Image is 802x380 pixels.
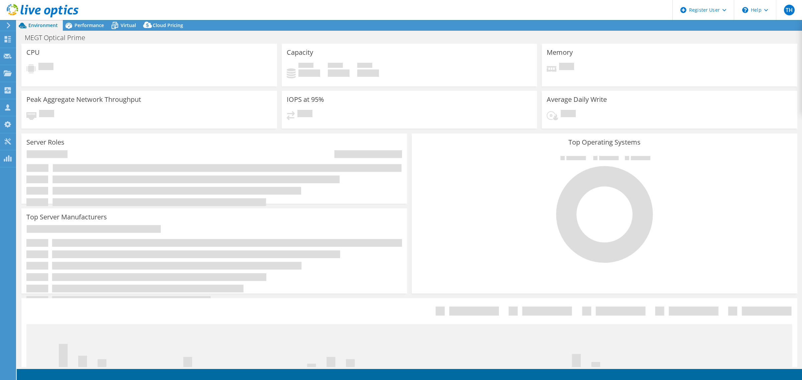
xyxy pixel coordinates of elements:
h3: Top Server Manufacturers [26,213,107,221]
span: TH [784,5,795,15]
span: Environment [28,22,58,28]
h3: Top Operating Systems [417,139,792,146]
span: Pending [559,63,574,72]
svg: \n [742,7,748,13]
span: Used [298,63,313,69]
span: Pending [39,110,54,119]
span: Pending [297,110,312,119]
h4: 0 GiB [298,69,320,77]
h4: 0 GiB [328,69,350,77]
span: Cloud Pricing [153,22,183,28]
h3: Memory [547,49,573,56]
h3: Capacity [287,49,313,56]
h3: CPU [26,49,40,56]
span: Total [357,63,372,69]
h3: Peak Aggregate Network Throughput [26,96,141,103]
span: Pending [38,63,53,72]
span: Performance [75,22,104,28]
h4: 0 GiB [357,69,379,77]
span: Free [328,63,343,69]
h3: IOPS at 95% [287,96,324,103]
span: Virtual [121,22,136,28]
h3: Server Roles [26,139,64,146]
h3: Average Daily Write [547,96,607,103]
span: Pending [561,110,576,119]
h1: MEGT Optical Prime [22,34,96,41]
